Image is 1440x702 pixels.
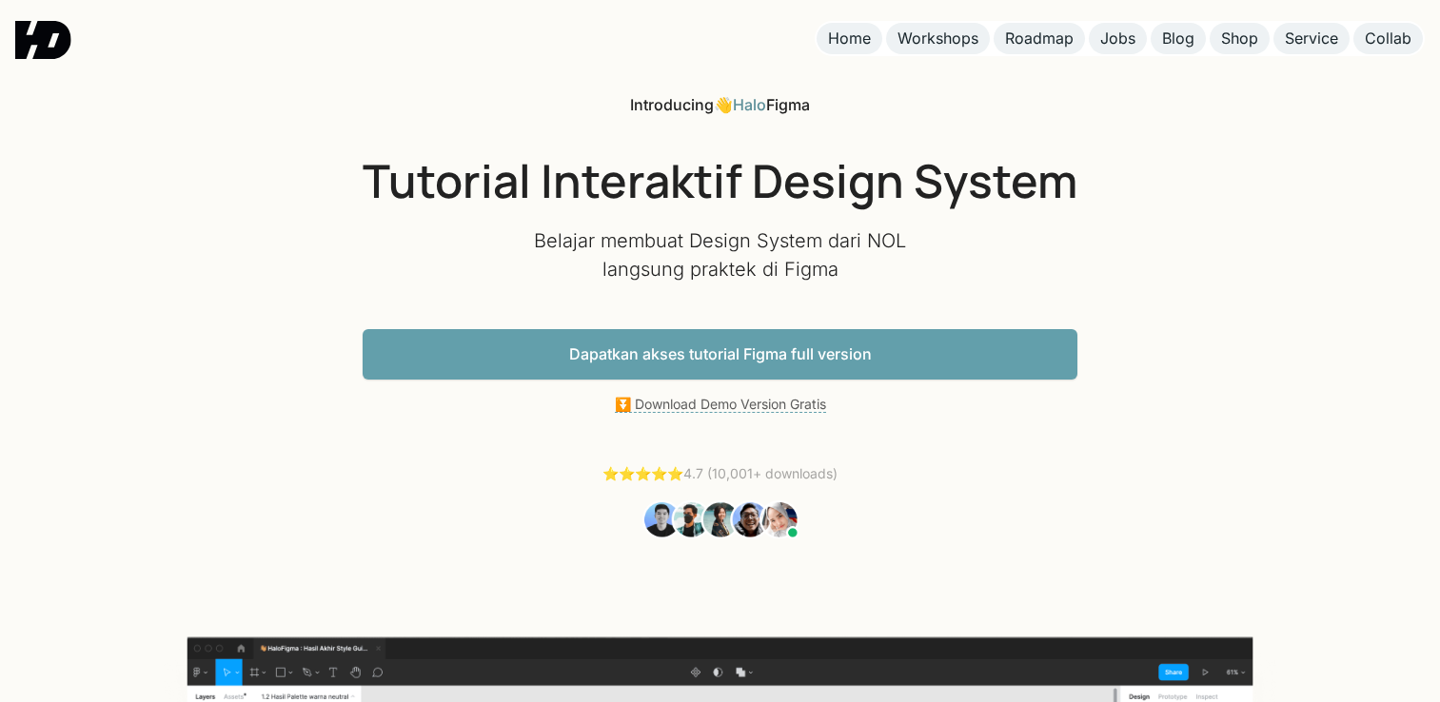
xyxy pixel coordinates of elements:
a: Blog [1151,23,1206,54]
div: Workshops [898,29,978,49]
div: Service [1285,29,1338,49]
div: Roadmap [1005,29,1074,49]
a: Workshops [886,23,990,54]
p: Belajar membuat Design System dari NOL langsung praktek di Figma [530,226,911,283]
div: Shop [1221,29,1258,49]
a: Service [1273,23,1350,54]
div: Collab [1365,29,1411,49]
a: ⏬ Download Demo Version Gratis [615,396,826,413]
a: Collab [1353,23,1423,54]
div: 4.7 (10,001+ downloads) [602,464,838,484]
span: Introducing [630,95,714,114]
a: Jobs [1089,23,1147,54]
span: Figma [766,95,810,114]
div: 👋 [630,95,810,115]
div: Blog [1162,29,1194,49]
h1: Tutorial Interaktif Design System [363,153,1077,208]
a: Home [817,23,882,54]
a: Roadmap [994,23,1085,54]
div: Home [828,29,871,49]
img: Students Tutorial Belajar UI Design dari NOL Figma HaloFigma [641,499,799,539]
a: ⭐️⭐️⭐️⭐️⭐️ [602,465,683,481]
div: Jobs [1100,29,1135,49]
a: Halo [733,95,766,114]
a: Shop [1210,23,1270,54]
a: Dapatkan akses tutorial Figma full version [363,329,1077,380]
